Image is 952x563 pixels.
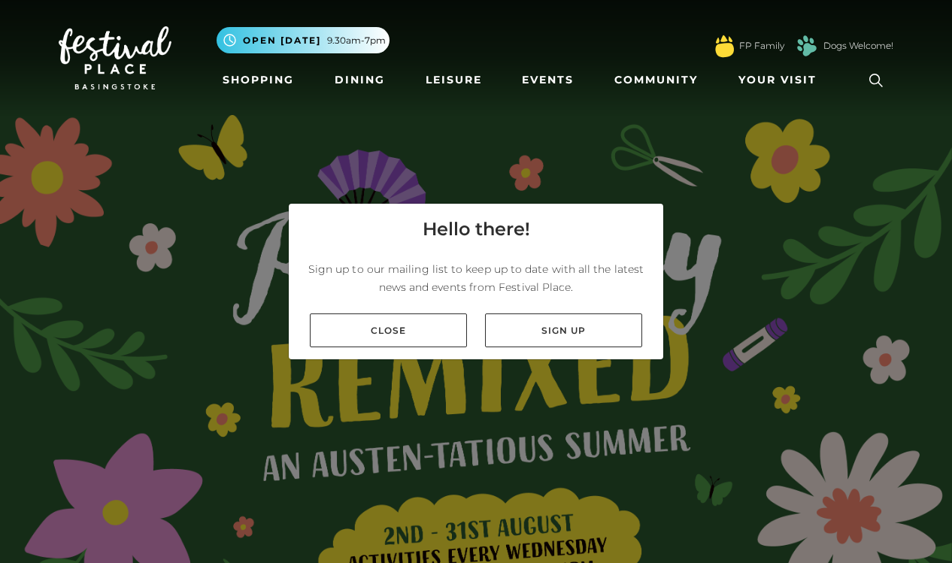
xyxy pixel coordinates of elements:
[423,216,530,243] h4: Hello there!
[217,66,300,94] a: Shopping
[823,39,893,53] a: Dogs Welcome!
[516,66,580,94] a: Events
[327,34,386,47] span: 9.30am-7pm
[485,313,642,347] a: Sign up
[59,26,171,89] img: Festival Place Logo
[608,66,704,94] a: Community
[217,27,390,53] button: Open [DATE] 9.30am-7pm
[738,72,817,88] span: Your Visit
[329,66,391,94] a: Dining
[420,66,488,94] a: Leisure
[310,313,467,347] a: Close
[301,260,651,296] p: Sign up to our mailing list to keep up to date with all the latest news and events from Festival ...
[732,66,830,94] a: Your Visit
[243,34,321,47] span: Open [DATE]
[739,39,784,53] a: FP Family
